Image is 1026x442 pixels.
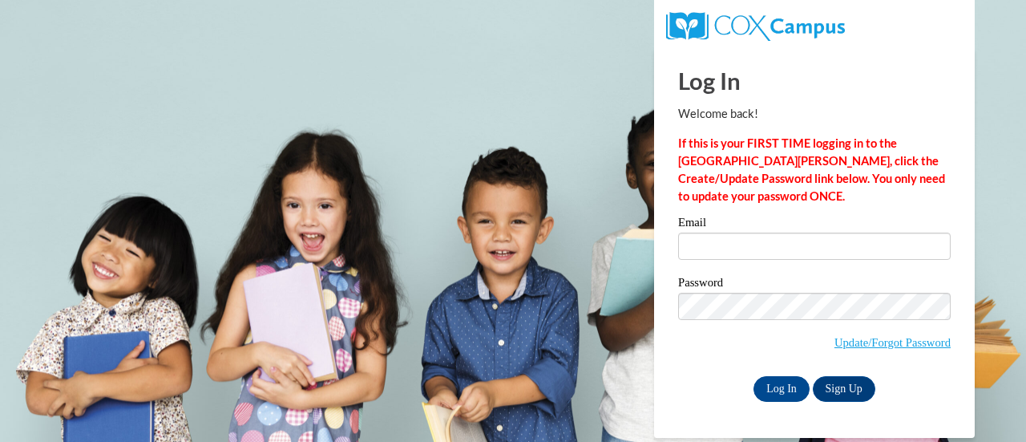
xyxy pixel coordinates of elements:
p: Welcome back! [678,105,951,123]
label: Email [678,217,951,233]
a: Sign Up [813,376,875,402]
input: Log In [753,376,810,402]
a: COX Campus [666,18,845,32]
label: Password [678,277,951,293]
strong: If this is your FIRST TIME logging in to the [GEOGRAPHIC_DATA][PERSON_NAME], click the Create/Upd... [678,136,945,203]
a: Update/Forgot Password [834,336,951,349]
img: COX Campus [666,12,845,41]
h1: Log In [678,64,951,97]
